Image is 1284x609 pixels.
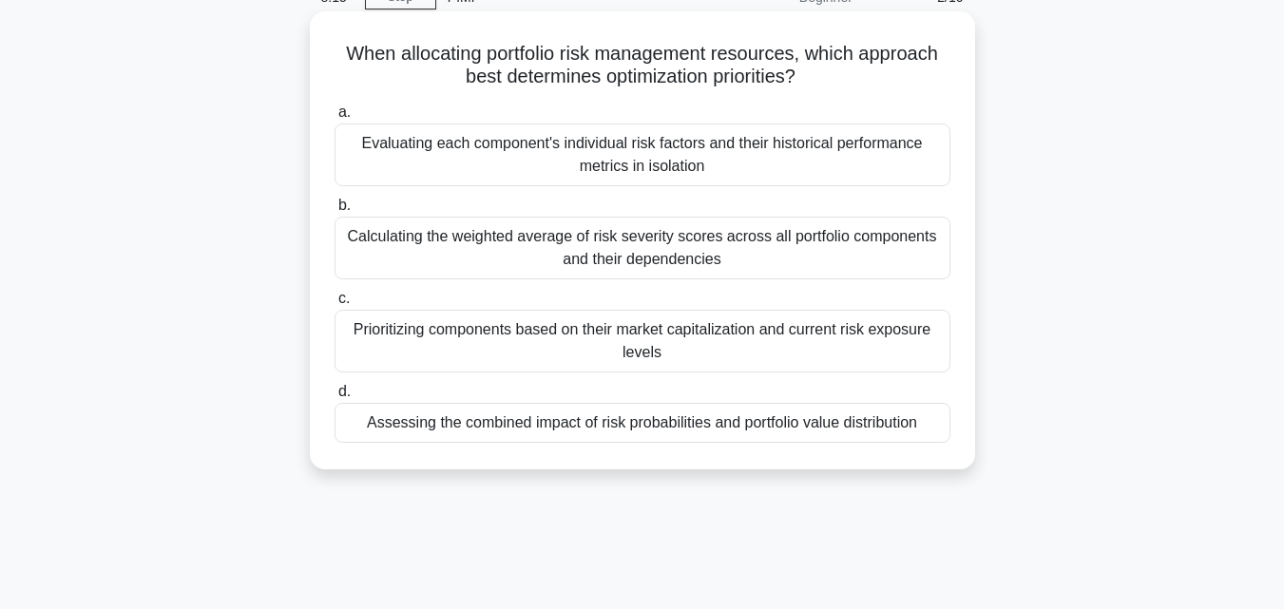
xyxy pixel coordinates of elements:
div: Calculating the weighted average of risk severity scores across all portfolio components and thei... [335,217,950,279]
span: c. [338,290,350,306]
span: d. [338,383,351,399]
div: Evaluating each component's individual risk factors and their historical performance metrics in i... [335,124,950,186]
h5: When allocating portfolio risk management resources, which approach best determines optimization ... [333,42,952,89]
span: b. [338,197,351,213]
div: Prioritizing components based on their market capitalization and current risk exposure levels [335,310,950,372]
span: a. [338,104,351,120]
div: Assessing the combined impact of risk probabilities and portfolio value distribution [335,403,950,443]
